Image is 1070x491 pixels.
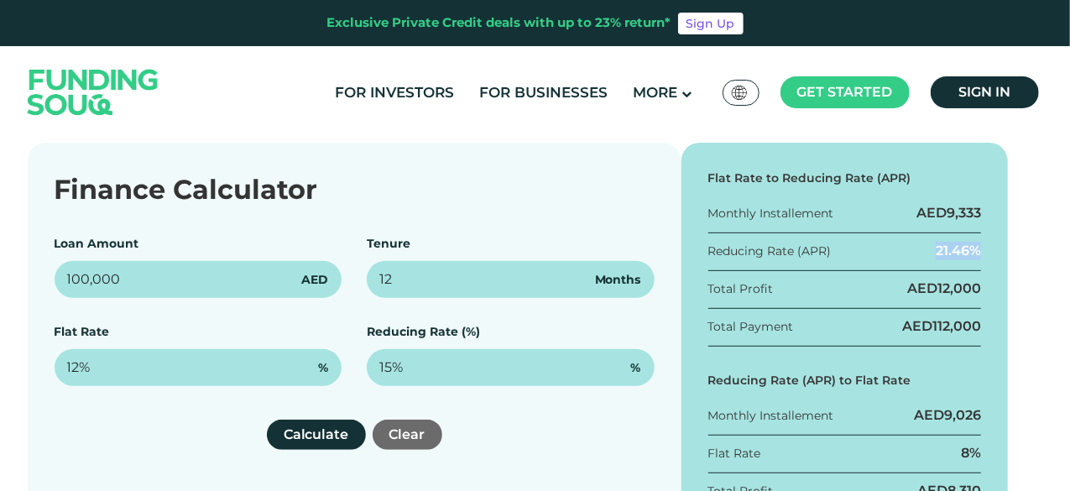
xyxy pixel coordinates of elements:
div: Monthly Installement [708,205,834,222]
div: Flat Rate [708,445,761,462]
a: For Investors [331,79,458,107]
span: % [631,359,641,377]
div: Exclusive Private Credit deals with up to 23% return* [327,13,671,33]
div: Reducing Rate (APR) to Flat Rate [708,372,982,389]
a: Sign in [931,76,1039,108]
span: Get started [797,84,893,100]
div: 8% [961,444,981,462]
div: Monthly Installement [708,407,834,425]
span: More [633,84,677,101]
span: Sign in [958,84,1010,100]
span: 9,026 [944,407,981,423]
span: 12,000 [937,280,981,296]
button: Calculate [267,420,366,450]
div: AED [902,317,981,336]
a: Sign Up [678,13,744,34]
div: Finance Calculator [55,170,655,210]
span: AED [301,271,328,289]
button: Clear [373,420,442,450]
span: Months [595,271,641,289]
div: Reducing Rate (APR) [708,243,832,260]
label: Flat Rate [55,324,110,339]
div: Total Payment [708,318,794,336]
span: % [318,359,328,377]
div: Flat Rate to Reducing Rate (APR) [708,170,982,187]
div: 21.46% [936,242,981,260]
img: SA Flag [732,86,747,100]
label: Tenure [367,236,410,251]
label: Reducing Rate (%) [367,324,480,339]
img: Logo [11,50,175,134]
div: Total Profit [708,280,774,298]
label: Loan Amount [55,236,139,251]
a: For Businesses [475,79,612,107]
div: AED [907,279,981,298]
span: 9,333 [947,205,981,221]
span: 112,000 [932,318,981,334]
div: AED [916,204,981,222]
div: AED [914,406,981,425]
